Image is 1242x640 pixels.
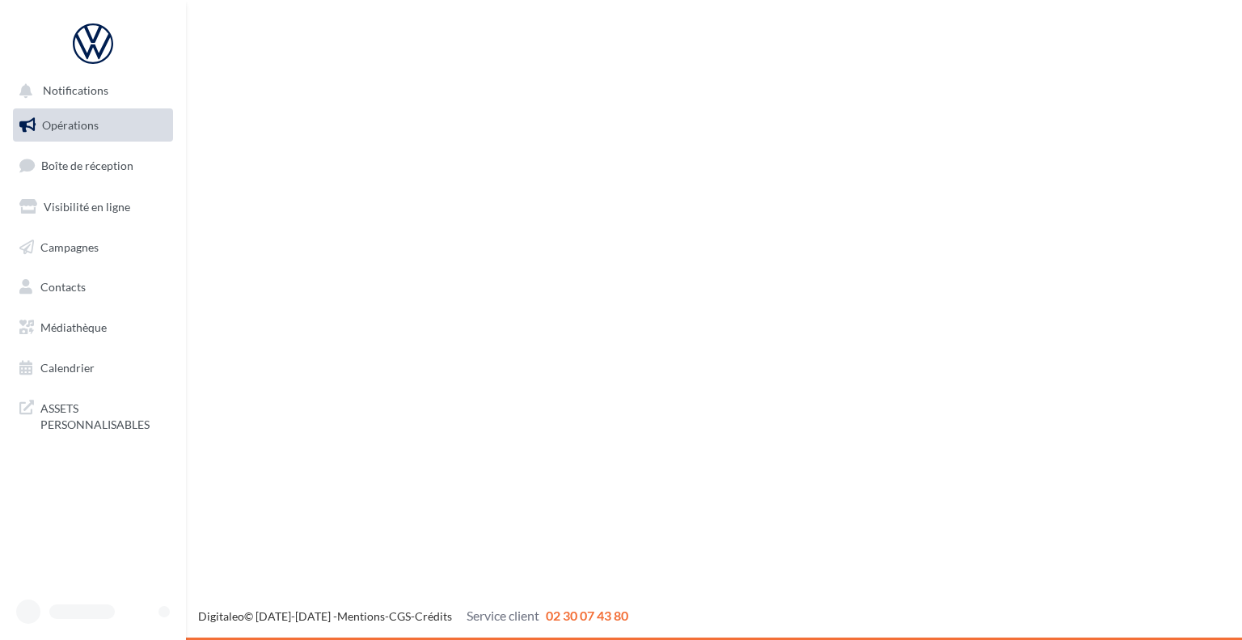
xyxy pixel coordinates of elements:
[40,320,107,334] span: Médiathèque
[198,609,244,623] a: Digitaleo
[10,231,176,265] a: Campagnes
[10,391,176,439] a: ASSETS PERSONNALISABLES
[41,159,133,172] span: Boîte de réception
[10,311,176,345] a: Médiathèque
[42,118,99,132] span: Opérations
[467,608,539,623] span: Service client
[389,609,411,623] a: CGS
[43,84,108,98] span: Notifications
[198,609,628,623] span: © [DATE]-[DATE] - - -
[44,200,130,214] span: Visibilité en ligne
[337,609,385,623] a: Mentions
[415,609,452,623] a: Crédits
[40,239,99,253] span: Campagnes
[10,270,176,304] a: Contacts
[10,108,176,142] a: Opérations
[40,280,86,294] span: Contacts
[40,397,167,432] span: ASSETS PERSONNALISABLES
[10,351,176,385] a: Calendrier
[10,148,176,183] a: Boîte de réception
[546,608,628,623] span: 02 30 07 43 80
[10,190,176,224] a: Visibilité en ligne
[40,361,95,375] span: Calendrier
